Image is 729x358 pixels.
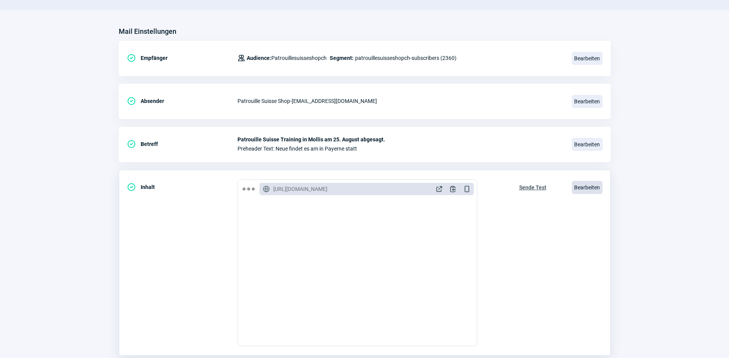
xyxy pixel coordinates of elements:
div: Absender [127,93,237,109]
span: Bearbeiten [572,181,603,194]
span: Bearbeiten [572,52,603,65]
span: Audience: [247,55,271,61]
button: Sende Test [511,179,555,194]
span: [URL][DOMAIN_NAME] [273,185,327,193]
span: Patrouille Suisse Training in Mollis am 25. August abgesagt. [237,136,563,143]
div: Patrouille Suisse Shop - [EMAIL_ADDRESS][DOMAIN_NAME] [237,93,563,109]
span: Preheader Text: Neue findet es am in Payerne statt [237,146,563,152]
span: Patrouillesuisseshopch [247,53,327,63]
div: Empfänger [127,50,237,66]
h3: Mail Einstellungen [119,25,176,38]
div: Inhalt [127,179,237,195]
span: Sende Test [519,181,546,194]
span: Bearbeiten [572,95,603,108]
div: patrouillesuisseshopch-subscribers (2360) [237,50,457,66]
div: Betreff [127,136,237,152]
span: Bearbeiten [572,138,603,151]
span: Segment: [330,53,354,63]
